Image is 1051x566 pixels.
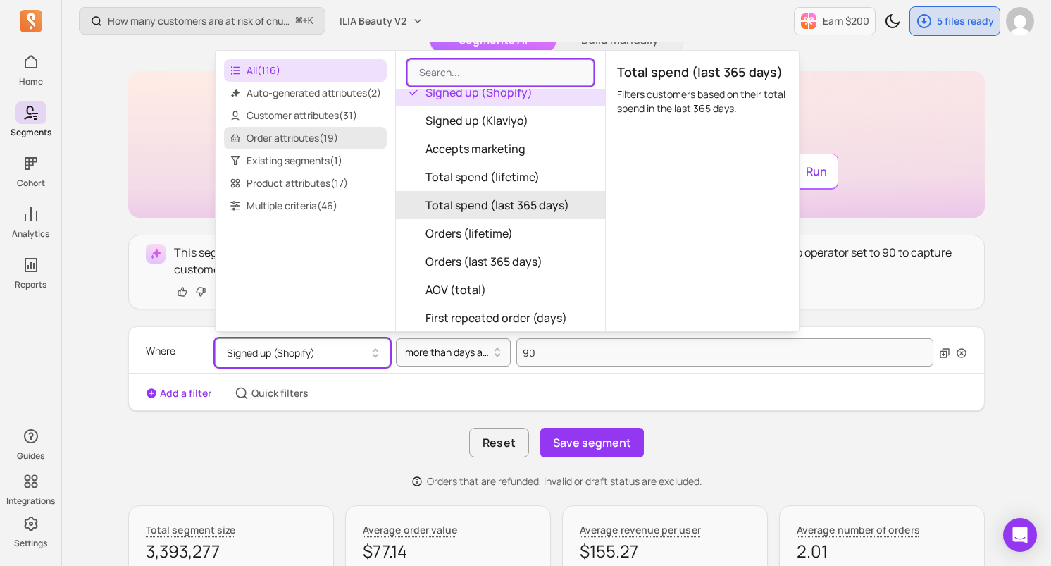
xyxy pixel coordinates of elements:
[79,7,325,35] button: How many customers are at risk of churning?⌘+K
[224,172,387,195] span: Product attributes ( 17 )
[797,540,967,562] p: 2.01
[224,195,387,217] span: Multiple criteria ( 46 )
[295,13,303,30] kbd: ⌘
[425,225,513,242] span: Orders (lifetime)
[617,87,788,116] p: Filters customers based on their total spend in the last 365 days.
[425,253,542,270] span: Orders (last 365 days)
[146,523,235,537] p: Total segment size
[108,14,290,28] p: How many customers are at risk of churning?
[396,78,605,106] button: Signed up (Shopify)
[363,523,457,537] p: Average order value
[19,76,43,87] p: Home
[396,163,605,191] button: Total spend (lifetime)
[11,127,51,138] p: Segments
[797,523,920,537] p: Average number of orders
[516,338,933,367] input: Value for filter clause
[396,135,605,163] button: Accepts marketing
[14,538,47,549] p: Settings
[340,14,406,28] span: ILIA Beauty V2
[396,219,605,247] button: Orders (lifetime)
[251,386,309,400] p: Quick filters
[425,168,540,185] span: Total spend (lifetime)
[425,309,567,326] span: First repeated order (days)
[617,62,788,82] p: Total spend (last 365 days)
[296,13,313,28] span: +
[396,106,605,135] button: Signed up (Klaviyo)
[800,157,833,185] button: Run
[174,244,967,278] p: This segment identifies customers who signed up at least [DATE]. I chose the Signed Up filter wit...
[224,149,387,172] span: Existing segments ( 1 )
[224,104,387,127] span: Customer attributes ( 31 )
[937,14,994,28] p: 5 files ready
[146,540,316,562] p: 3,393,277
[396,276,605,304] button: AOV (total)
[6,496,55,507] p: Integrations
[12,228,49,240] p: Analytics
[15,422,46,465] button: Guides
[909,6,1000,36] button: 5 files ready
[580,523,701,537] p: Average revenue per user
[146,338,175,364] p: Where
[396,247,605,276] button: Orders (last 365 days)
[17,178,45,189] p: Cohort
[1003,518,1037,552] div: Open Intercom Messenger
[407,59,594,86] input: Search...
[308,16,313,27] kbd: K
[427,474,702,488] p: Orders that are refunded, invalid or draft status are excluded.
[823,14,869,28] p: Earn $200
[425,84,533,101] span: Signed up (Shopify)
[15,279,46,290] p: Reports
[17,450,44,462] p: Guides
[425,140,525,157] span: Accepts marketing
[224,59,387,82] span: All ( 116 )
[425,197,569,214] span: Total spend (last 365 days)
[363,540,533,562] p: $77.14
[794,7,876,35] button: Earn $200
[331,8,432,34] button: ILIA Beauty V2
[425,281,486,298] span: AOV (total)
[396,304,605,332] button: First repeated order (days)
[235,386,309,400] button: Quick filters
[146,386,211,400] button: Add a filter
[224,127,387,149] span: Order attributes ( 19 )
[469,428,529,457] button: Reset
[215,338,390,367] button: Signed up (Shopify)
[224,82,387,104] span: Auto-generated attributes ( 2 )
[396,191,605,219] button: Total spend (last 365 days)
[878,7,907,35] button: Toggle dark mode
[580,540,750,562] p: $155.27
[425,112,528,129] span: Signed up (Klaviyo)
[1006,7,1034,35] img: avatar
[540,428,644,457] button: Save segment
